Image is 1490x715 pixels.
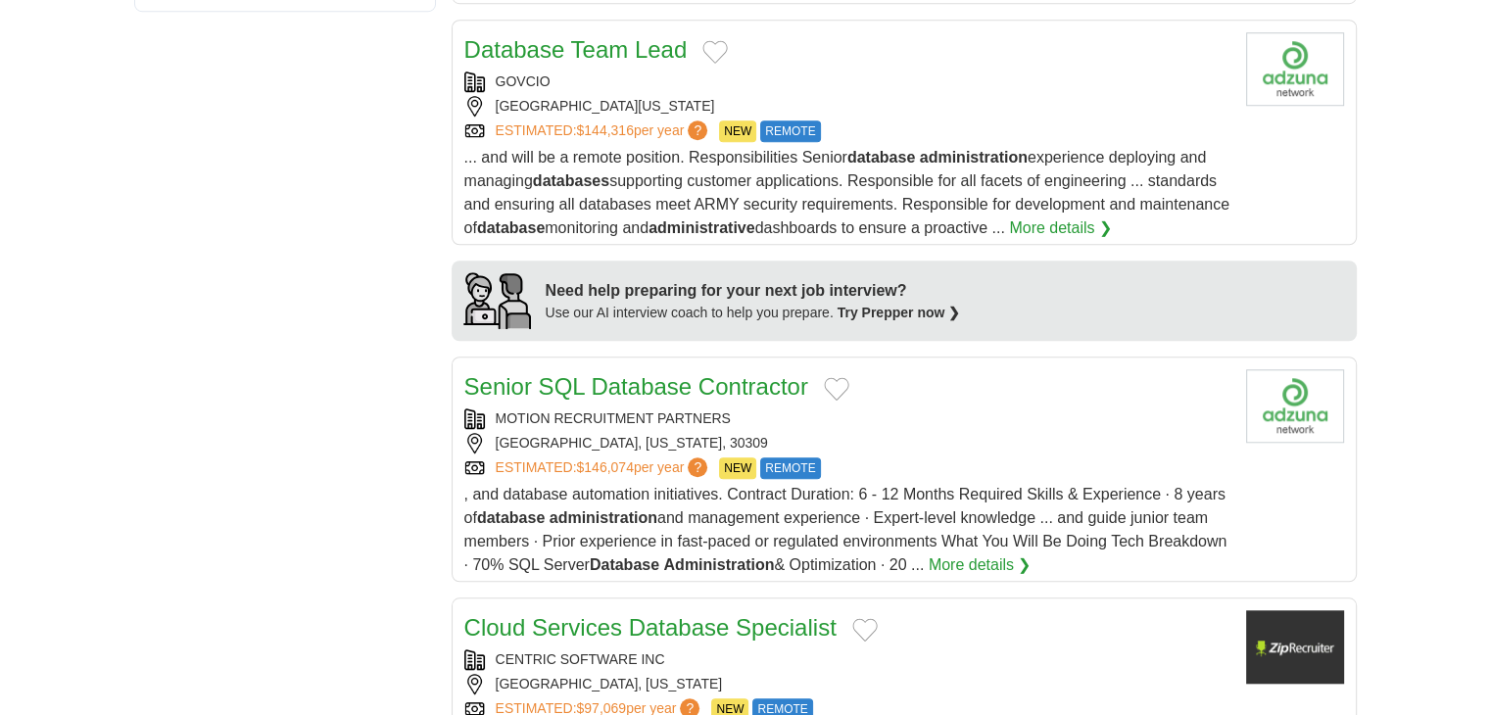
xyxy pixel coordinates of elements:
[688,457,707,477] span: ?
[477,219,545,236] strong: database
[496,120,712,142] a: ESTIMATED:$144,316per year?
[824,377,849,401] button: Add to favorite jobs
[464,649,1230,670] div: CENTRIC SOFTWARE INC
[920,149,1028,166] strong: administration
[649,219,754,236] strong: administrative
[847,149,915,166] strong: database
[464,408,1230,429] div: MOTION RECRUITMENT PARTNERS
[1009,216,1112,240] a: More details ❯
[590,556,659,573] strong: Database
[464,674,1230,694] div: [GEOGRAPHIC_DATA], [US_STATE]
[546,303,961,323] div: Use our AI interview coach to help you prepare.
[533,172,609,189] strong: databases
[464,149,1229,236] span: ... and will be a remote position. Responsibilities Senior experience deploying and managing supp...
[1246,32,1344,106] img: GovCIO logo
[464,433,1230,453] div: [GEOGRAPHIC_DATA], [US_STATE], 30309
[546,279,961,303] div: Need help preparing for your next job interview?
[576,122,633,138] span: $144,316
[852,618,878,642] button: Add to favorite jobs
[663,556,774,573] strong: Administration
[1246,610,1344,684] img: Company logo
[464,96,1230,117] div: [GEOGRAPHIC_DATA][US_STATE]
[1246,369,1344,443] img: Company logo
[477,509,545,526] strong: database
[550,509,657,526] strong: administration
[576,459,633,475] span: $146,074
[464,36,688,63] a: Database Team Lead
[760,120,820,142] span: REMOTE
[719,457,756,479] span: NEW
[719,120,756,142] span: NEW
[496,457,712,479] a: ESTIMATED:$146,074per year?
[838,305,961,320] a: Try Prepper now ❯
[464,486,1227,573] span: , and database automation initiatives. Contract Duration: 6 - 12 Months Required Skills & Experie...
[929,553,1032,577] a: More details ❯
[702,40,728,64] button: Add to favorite jobs
[496,73,551,89] a: GOVCIO
[464,373,808,400] a: Senior SQL Database Contractor
[688,120,707,140] span: ?
[760,457,820,479] span: REMOTE
[464,614,837,641] a: Cloud Services Database Specialist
